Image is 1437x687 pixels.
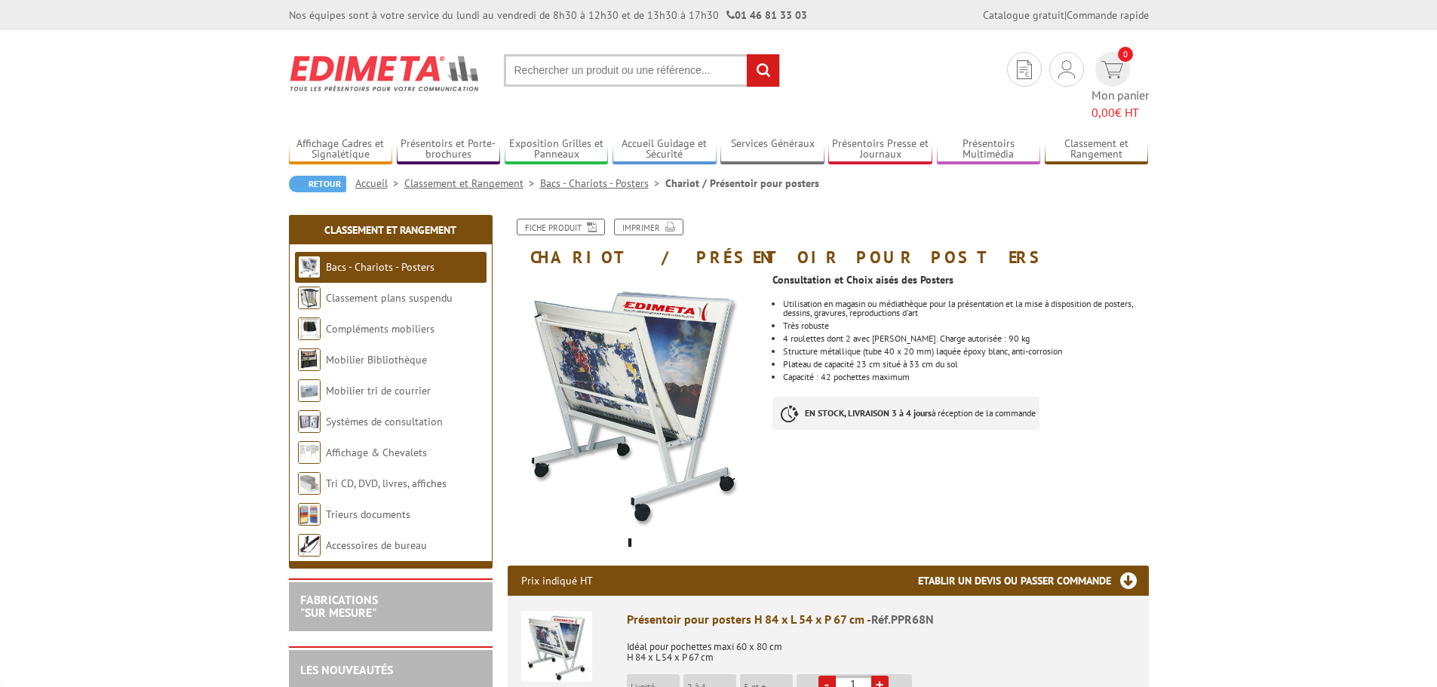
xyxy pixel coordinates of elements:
a: Classement plans suspendu [326,291,453,305]
a: Tri CD, DVD, livres, affiches [326,477,447,490]
div: | [983,8,1149,23]
img: Compléments mobiliers [298,317,321,340]
li: Capacité : 42 pochettes maximum [783,373,1148,382]
img: Tri CD, DVD, livres, affiches [298,472,321,495]
li: Utilisation en magasin ou médiathèque pour la présentation et la mise à disposition de posters, d... [783,299,1148,317]
a: Accessoires de bureau [326,538,427,552]
img: devis rapide [1101,61,1123,78]
div: Présentoir pour posters H 84 x L 54 x P 67 cm - [627,611,1135,628]
a: LES NOUVEAUTÉS [300,662,393,677]
a: Affichage Cadres et Signalétique [289,137,393,162]
li: Plateau de capacité 23 cm situé à 33 cm du sol [783,360,1148,369]
a: Présentoirs et Porte-brochures [397,137,501,162]
strong: Consultation et Choix aisés des Posters [772,273,953,287]
div: Nos équipes sont à votre service du lundi au vendredi de 8h30 à 12h30 et de 13h30 à 17h30 [289,8,807,23]
strong: EN STOCK, LIVRAISON 3 à 4 jours [805,407,932,419]
a: Catalogue gratuit [983,8,1064,22]
a: devis rapide 0 Mon panier 0,00€ HT [1092,52,1149,121]
img: Edimeta [289,45,481,101]
li: Très robuste [783,321,1148,330]
img: Accessoires de bureau [298,534,321,557]
a: Classement et Rangement [404,176,540,190]
a: Présentoirs Multimédia [937,137,1041,162]
li: 4 roulettes dont 2 avec [PERSON_NAME]. Charge autorisée : 90 kg [783,334,1148,343]
a: Bacs - Chariots - Posters [540,176,665,190]
h3: Etablir un devis ou passer commande [918,566,1149,596]
li: Structure métallique (tube 40 x 20 mm) laquée époxy blanc, anti-corrosion [783,347,1148,356]
span: 0 [1118,47,1133,62]
img: Bacs - Chariots - Posters [298,256,321,278]
a: Accueil Guidage et Sécurité [613,137,717,162]
img: Trieurs documents [298,503,321,526]
span: Réf.PPR68N [871,612,934,627]
a: Classement et Rangement [1045,137,1149,162]
a: Bacs - Chariots - Posters [326,260,434,274]
img: devis rapide [1017,60,1032,79]
a: Retour [289,176,346,192]
a: Imprimer [614,219,683,235]
p: à réception de la commande [772,397,1039,430]
a: Services Généraux [720,137,824,162]
img: Présentoir pour posters H 84 x L 54 x P 67 cm [521,611,592,682]
a: Commande rapide [1067,8,1149,22]
img: Affichage & Chevalets [298,441,321,464]
a: Mobilier Bibliothèque [326,353,427,367]
a: Systèmes de consultation [326,415,443,428]
strong: 01 46 81 33 03 [726,8,807,22]
span: 0,00 [1092,105,1115,120]
p: Prix indiqué HT [521,566,593,596]
li: Chariot / Présentoir pour posters [665,176,819,191]
img: Mobilier Bibliothèque [298,348,321,371]
a: Trieurs documents [326,508,410,521]
a: Exposition Grilles et Panneaux [505,137,609,162]
img: bacs_chariots_ppr68n_1.jpg [508,274,762,528]
span: € HT [1092,104,1149,121]
a: FABRICATIONS"Sur Mesure" [300,592,378,621]
a: Accueil [355,176,404,190]
a: Fiche produit [517,219,605,235]
input: Rechercher un produit ou une référence... [504,54,780,87]
img: Systèmes de consultation [298,410,321,433]
a: Présentoirs Presse et Journaux [828,137,932,162]
input: rechercher [747,54,779,87]
a: Affichage & Chevalets [326,446,427,459]
a: Mobilier tri de courrier [326,384,431,397]
img: Mobilier tri de courrier [298,379,321,402]
a: Classement et Rangement [324,223,456,237]
span: Mon panier [1092,87,1149,121]
img: Classement plans suspendu [298,287,321,309]
img: devis rapide [1058,60,1075,78]
p: Idéal pour pochettes maxi 60 x 80 cm H 84 x L 54 x P 67 cm [627,631,1135,663]
a: Compléments mobiliers [326,322,434,336]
